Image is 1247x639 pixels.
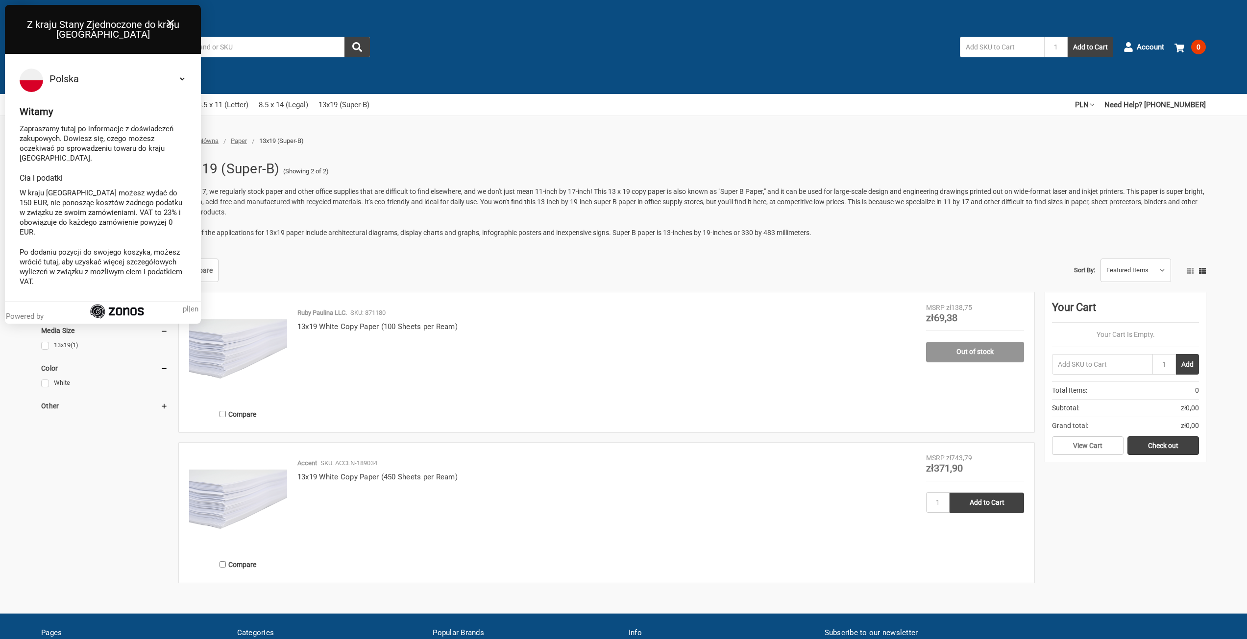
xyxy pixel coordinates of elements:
[926,303,945,313] div: MSRP
[125,37,370,57] input: Search by keyword, brand or SKU
[20,69,43,92] img: Flag of Poland
[1068,37,1113,57] button: Add to Cart
[1176,354,1199,375] button: Add
[926,342,1024,362] a: Out of stock
[189,406,287,422] label: Compare
[1174,34,1206,60] a: 0
[297,458,317,468] p: Accent
[41,362,168,374] h5: Color
[220,411,226,417] input: Compare
[41,325,168,336] h5: Media Size
[1052,385,1087,396] span: Total Items:
[197,94,248,116] a: 8.5 x 11 (Letter)
[1181,403,1199,413] span: zł0,00
[1137,42,1164,53] span: Account
[179,156,280,182] h1: 13x19 (Super-B)
[629,627,814,639] h5: Info
[1181,421,1199,431] span: zł0,00
[926,453,945,463] div: MSRP
[41,400,168,412] h5: Other
[20,107,186,117] div: Witamy
[1074,263,1095,278] label: Sort By:
[41,339,168,352] a: 13x19
[20,124,186,163] p: Zapraszamy tutaj po informacje z doświadczeń zakupowych. Dowiesz się, czego możesz oczekiwać po s...
[1127,436,1199,455] a: Check out
[960,37,1044,57] input: Add SKU to Cart
[179,188,1204,216] span: At 11x17, we regularly stock paper and other office supplies that are difficult to find elsewhere...
[1052,403,1079,413] span: Subtotal:
[283,166,329,176] span: (Showing 2 of 2)
[183,304,198,314] span: |
[946,454,972,462] span: zł743,79
[1075,94,1094,116] a: PLN
[20,173,186,183] div: Cła i podatki
[6,311,48,321] div: Powered by
[71,341,78,349] span: (1)
[20,188,186,237] p: W kraju [GEOGRAPHIC_DATA] możesz wydać do 150 EUR, nie ponosząc kosztów żadnego podatku w związku...
[48,69,186,89] select: Select your country
[20,247,186,286] p: Po dodaniu pozycji do swojego koszyka, możesz wrócić tutaj, aby uzyskać więcej szczegółowych wyli...
[318,94,369,116] a: 13x19 (Super-B)
[41,377,168,390] a: White
[220,561,226,568] input: Compare
[191,305,198,313] span: en
[1052,421,1088,431] span: Grand total:
[179,229,811,237] span: Some of the applications for 13x19 paper include architectural diagrams, display charts and graph...
[946,304,972,311] span: zł138,75
[433,627,618,639] h5: Popular Brands
[297,308,347,318] p: Ruby Paulina LLC.
[1124,34,1164,60] a: Account
[1104,94,1206,116] a: Need Help? [PHONE_NUMBER]
[1195,385,1199,396] span: 0
[320,458,377,468] p: SKU: ACCEN-189034
[189,556,287,572] label: Compare
[825,627,1206,639] h5: Subscribe to our newsletter
[1191,40,1206,54] span: 0
[189,303,287,401] img: 13x19 White Copy Paper (100 Sheets per Ream)
[259,94,308,116] a: 8.5 x 14 (Legal)
[237,627,423,639] h5: Categories
[297,322,458,331] a: 13x19 White Copy Paper (100 Sheets per Ream)
[41,627,227,639] h5: Pages
[350,308,386,318] p: SKU: 871180
[189,453,287,551] img: 13x19 White Copy Paper (450 Sheets per Ream)
[1052,299,1199,323] div: Your Cart
[1052,330,1199,340] p: Your Cart Is Empty.
[950,493,1024,513] input: Add to Cart
[297,473,458,481] a: 13x19 White Copy Paper (450 Sheets per Ream)
[183,305,189,313] span: pl
[1052,436,1124,455] a: View Cart
[5,5,201,54] div: Z kraju Stany Zjednoczone do kraju [GEOGRAPHIC_DATA]
[926,462,963,474] span: zł371,90
[259,137,304,144] span: 13x19 (Super-B)
[231,137,247,144] a: Paper
[1052,354,1152,375] input: Add SKU to Cart
[926,312,957,324] span: zł69,38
